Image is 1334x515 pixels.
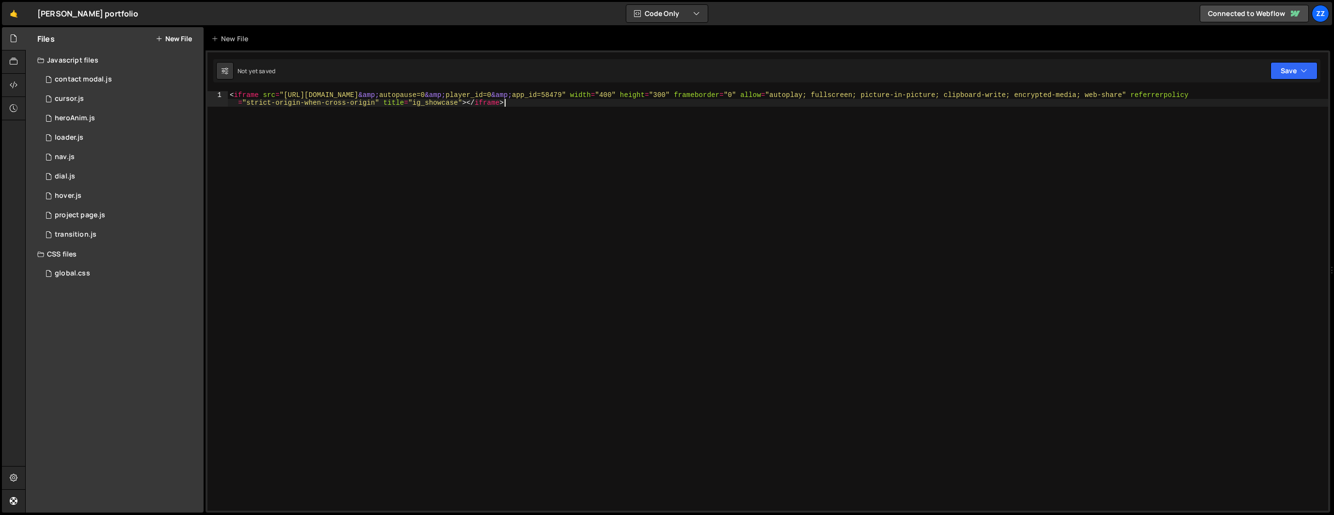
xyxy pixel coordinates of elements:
[37,206,204,225] div: 13232/41254.js
[37,89,204,109] div: 13232/40858.js
[1270,62,1318,80] button: Save
[26,244,204,264] div: CSS files
[626,5,708,22] button: Code Only
[55,95,84,103] div: cursor.js
[1200,5,1309,22] a: Connected to Webflow
[55,211,105,220] div: project page.js
[37,8,138,19] div: [PERSON_NAME] portfolio
[2,2,26,25] a: 🤙
[55,230,96,239] div: transition.js
[37,33,55,44] h2: Files
[207,91,228,107] div: 1
[37,225,204,244] div: 13232/41168.js
[55,172,75,181] div: dial.js
[55,75,112,84] div: contact modal.js
[37,186,204,206] div: 13232/40533.js
[211,34,252,44] div: New File
[37,70,204,89] div: 13232/40994.js
[55,153,75,161] div: nav.js
[1312,5,1329,22] a: zz
[37,128,204,147] div: 13232/33111.js
[37,264,204,283] div: 13232/32867.css
[238,67,275,75] div: Not yet saved
[37,167,204,186] div: 13232/40470.js
[55,133,83,142] div: loader.js
[55,114,95,123] div: heroAnim.js
[37,109,204,128] div: 13232/40799.js
[156,35,192,43] button: New File
[55,269,90,278] div: global.css
[26,50,204,70] div: Javascript files
[55,192,81,200] div: hover.js
[37,147,204,167] div: 13232/32957.js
